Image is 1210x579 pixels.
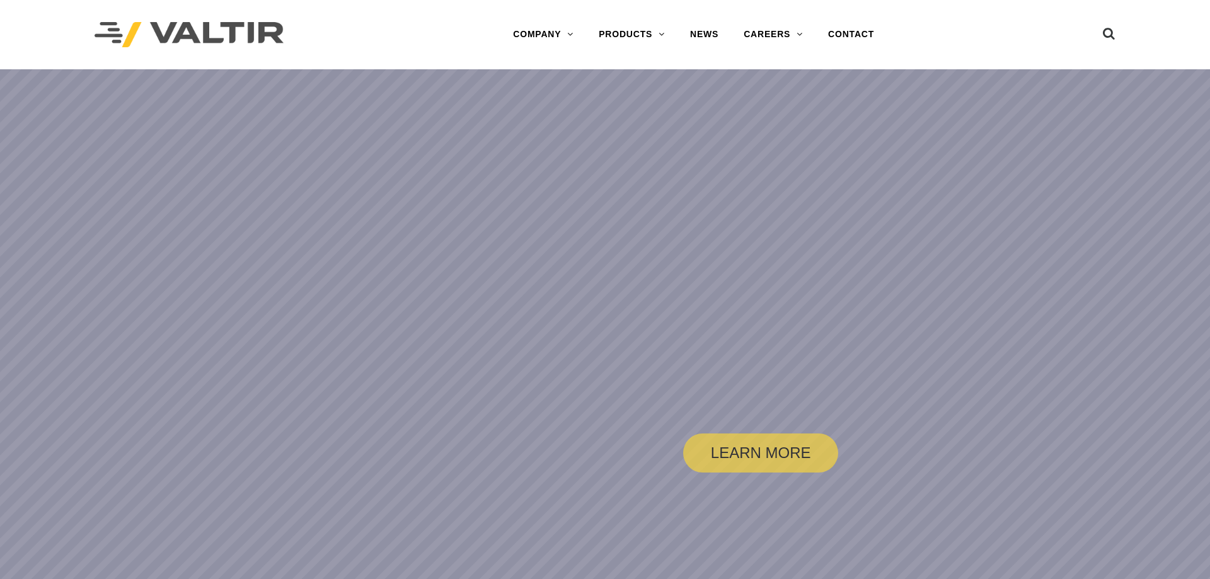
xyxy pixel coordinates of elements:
img: Valtir [95,22,284,48]
a: CAREERS [731,22,815,47]
a: CONTACT [815,22,887,47]
a: PRODUCTS [586,22,677,47]
a: LEARN MORE [683,433,838,473]
a: COMPANY [500,22,586,47]
a: NEWS [677,22,731,47]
